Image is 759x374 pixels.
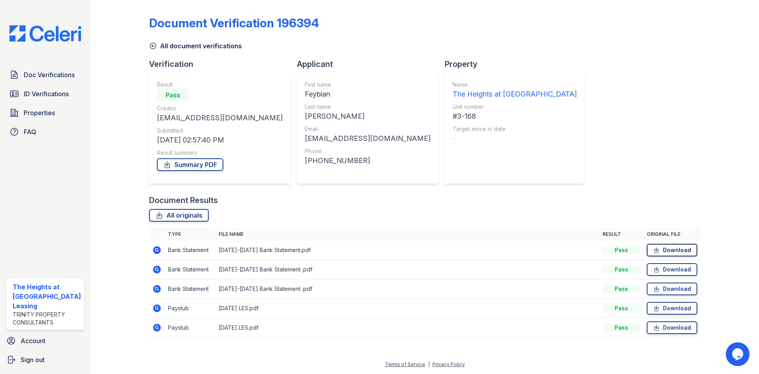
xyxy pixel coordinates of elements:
[647,263,697,276] a: Download
[149,195,218,206] div: Document Results
[3,25,87,42] img: CE_Logo_Blue-a8612792a0a2168367f1c8372b55b34899dd931a85d93a1a3d3e32e68fde9ad4.png
[647,283,697,295] a: Download
[599,228,644,241] th: Result
[24,89,69,99] span: ID Verifications
[453,89,577,100] div: The Heights at [GEOGRAPHIC_DATA]
[3,352,87,368] a: Sign out
[149,16,319,30] div: Document Verification 196394
[165,299,215,318] td: Paystub
[453,81,577,100] a: Name The Heights at [GEOGRAPHIC_DATA]
[453,81,577,89] div: Name
[6,86,84,102] a: ID Verifications
[453,125,577,133] div: Target move in date
[432,361,465,367] a: Privacy Policy
[305,155,430,166] div: [PHONE_NUMBER]
[305,125,430,133] div: Email
[13,282,81,311] div: The Heights at [GEOGRAPHIC_DATA] Leasing
[305,81,430,89] div: First name
[602,285,640,293] div: Pass
[157,127,283,135] div: Submitted
[149,41,242,51] a: All document verifications
[149,209,209,222] a: All originals
[453,111,577,122] div: #3-168
[165,241,215,260] td: Bank Statement
[305,111,430,122] div: [PERSON_NAME]
[602,266,640,273] div: Pass
[157,149,283,157] div: Result summary
[3,333,87,349] a: Account
[445,59,591,70] div: Property
[305,103,430,111] div: Last name
[602,304,640,312] div: Pass
[6,105,84,121] a: Properties
[602,246,640,254] div: Pass
[305,89,430,100] div: Feybian
[21,355,45,365] span: Sign out
[21,336,45,346] span: Account
[305,133,430,144] div: [EMAIL_ADDRESS][DOMAIN_NAME]
[305,147,430,155] div: Phone
[453,133,577,144] div: -
[157,158,223,171] a: Summary PDF
[602,324,640,332] div: Pass
[165,228,215,241] th: Type
[165,260,215,279] td: Bank Statement
[644,228,700,241] th: Original file
[215,260,599,279] td: [DATE]-[DATE] Bank Statement .pdf
[215,228,599,241] th: File name
[647,244,697,256] a: Download
[6,124,84,140] a: FAQ
[157,89,189,101] div: Pass
[165,318,215,338] td: Paystub
[157,104,283,112] div: Creator
[215,318,599,338] td: [DATE] LES.pdf
[647,302,697,315] a: Download
[215,299,599,318] td: [DATE] LES.pdf
[24,70,75,80] span: Doc Verifications
[726,342,751,366] iframe: chat widget
[24,108,55,118] span: Properties
[297,59,445,70] div: Applicant
[647,321,697,334] a: Download
[149,59,297,70] div: Verification
[453,103,577,111] div: Unit number
[157,135,283,146] div: [DATE] 02:57:40 PM
[215,241,599,260] td: [DATE]-[DATE] Bank Statement.pdf
[157,81,283,89] div: Result
[385,361,425,367] a: Terms of Service
[165,279,215,299] td: Bank Statement
[24,127,36,137] span: FAQ
[428,361,430,367] div: |
[215,279,599,299] td: [DATE]-[DATE] Bank Statement .pdf
[6,67,84,83] a: Doc Verifications
[13,311,81,327] div: Trinity Property Consultants
[157,112,283,123] div: [EMAIL_ADDRESS][DOMAIN_NAME]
